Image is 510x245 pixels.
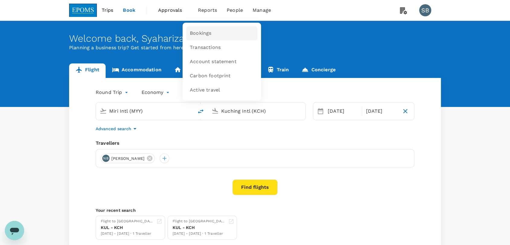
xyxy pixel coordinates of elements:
a: Transactions [186,40,257,55]
span: Transactions [190,44,221,51]
p: Planning a business trip? Get started from here. [69,44,441,51]
div: Economy [142,88,171,97]
a: Active travel [186,83,257,97]
p: Your recent search [96,207,414,213]
button: Open [189,110,190,111]
span: Account statement [190,58,237,65]
div: NB[PERSON_NAME] [101,153,155,163]
div: Round Trip [96,88,129,97]
a: Bookings [186,26,257,40]
span: Book [123,7,135,14]
input: Going to [221,106,293,116]
iframe: Button to launch messaging window [5,221,24,240]
a: Carbon footprint [186,69,257,83]
span: Carbon footprint [190,73,231,79]
a: Concierge [295,63,342,78]
a: Flight [69,63,106,78]
div: [DATE] [363,105,399,117]
a: Long stay [168,63,214,78]
div: SB [419,4,431,16]
span: Active travel [190,87,220,94]
span: [PERSON_NAME] [108,156,148,162]
span: People [227,7,243,14]
button: delete [193,104,208,119]
div: Flight to [GEOGRAPHIC_DATA] [173,218,226,224]
div: Welcome back , Syaharizan . [69,33,441,44]
div: Travellers [96,140,414,147]
input: Depart from [109,106,181,116]
div: Flight to [GEOGRAPHIC_DATA] [101,218,154,224]
span: Bookings [190,30,211,37]
a: Train [261,63,295,78]
button: Advanced search [96,125,139,132]
div: [DATE] - [DATE] · 1 Traveller [173,231,226,237]
div: NB [102,155,110,162]
a: Account statement [186,55,257,69]
div: [DATE] [325,105,361,117]
div: KUL - KCH [173,224,226,231]
div: KUL - KCH [101,224,154,231]
span: Trips [102,7,113,14]
div: [DATE] - [DATE] · 1 Traveller [101,231,154,237]
a: Accommodation [106,63,168,78]
button: Open [301,110,302,111]
p: Advanced search [96,126,131,132]
span: Manage [253,7,271,14]
span: Reports [198,7,217,14]
span: Approvals [158,7,188,14]
img: EPOMS SDN BHD [69,4,97,17]
button: Find flights [232,179,278,195]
